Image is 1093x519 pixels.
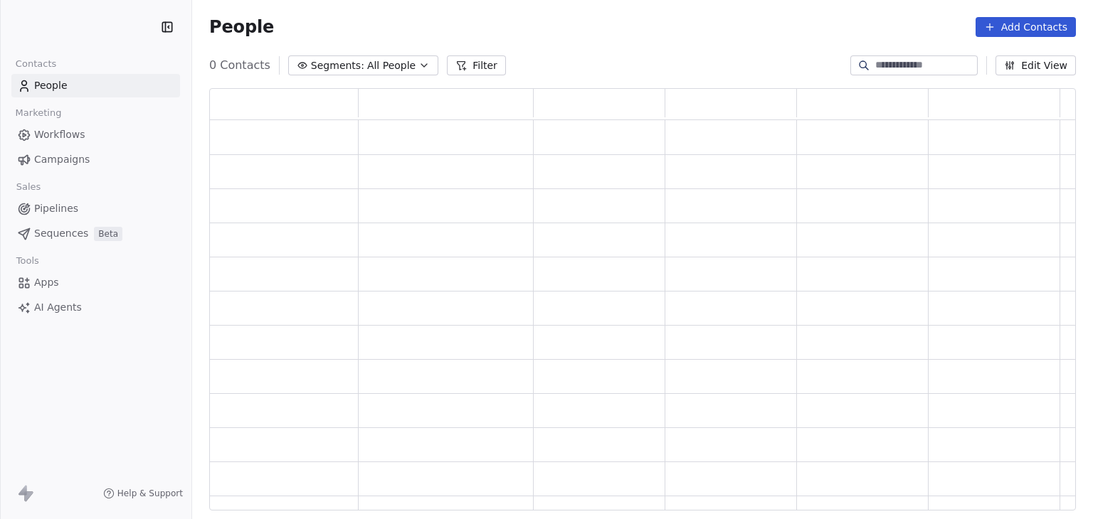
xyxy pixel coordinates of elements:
span: Tools [10,250,45,272]
span: Campaigns [34,152,90,167]
span: Sequences [34,226,88,241]
button: Edit View [996,55,1076,75]
a: Pipelines [11,197,180,220]
button: Filter [447,55,506,75]
a: Campaigns [11,148,180,171]
span: Beta [94,227,122,241]
a: Help & Support [103,488,183,499]
span: Pipelines [34,201,78,216]
button: Add Contacts [976,17,1076,37]
span: Apps [34,275,59,290]
span: AI Agents [34,300,82,315]
a: Workflows [11,123,180,146]
a: AI Agents [11,296,180,319]
span: Contacts [9,53,63,75]
span: 0 Contacts [209,57,270,74]
a: SequencesBeta [11,222,180,245]
span: Sales [10,176,47,198]
a: Apps [11,271,180,294]
span: Workflows [34,127,85,142]
span: People [34,78,68,93]
span: Marketing [9,102,68,124]
span: Segments: [311,58,364,73]
span: People [209,16,274,38]
a: People [11,74,180,97]
span: All People [367,58,416,73]
span: Help & Support [117,488,183,499]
